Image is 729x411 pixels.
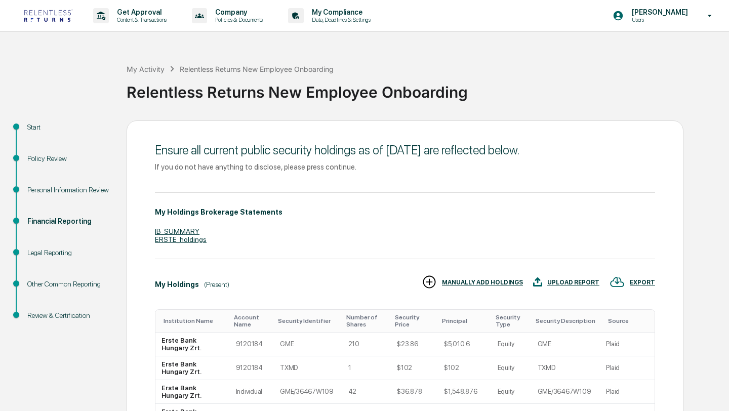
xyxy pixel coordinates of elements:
div: Other Common Reporting [27,279,110,290]
td: Equity [492,356,532,380]
td: Plaid [600,333,655,356]
td: $5,010.6 [438,333,492,356]
td: GME [274,333,342,356]
div: Toggle SortBy [164,317,226,324]
div: Toggle SortBy [346,314,387,328]
td: Plaid [600,356,655,380]
div: Toggle SortBy [496,314,528,328]
td: 9120184 [230,333,274,356]
td: 42 [342,380,391,404]
td: 1 [342,356,391,380]
div: Toggle SortBy [536,317,596,324]
td: GME [532,333,600,356]
div: Toggle SortBy [395,314,434,328]
td: $23.86 [391,333,438,356]
p: [PERSON_NAME] [624,8,693,16]
div: Legal Reporting [27,248,110,258]
p: Content & Transactions [109,16,172,23]
div: EXPORT [630,279,655,286]
div: Relentless Returns New Employee Onboarding [127,75,724,101]
img: UPLOAD REPORT [533,274,542,290]
div: Toggle SortBy [278,317,338,324]
img: EXPORT [610,274,625,290]
td: 210 [342,333,391,356]
div: Toggle SortBy [234,314,270,328]
div: My Holdings [155,280,199,289]
p: My Compliance [304,8,376,16]
p: Company [207,8,268,16]
td: $102 [391,356,438,380]
div: Financial Reporting [27,216,110,227]
div: Start [27,122,110,133]
div: My Activity [127,65,165,73]
div: UPLOAD REPORT [547,279,599,286]
div: Personal Information Review [27,185,110,195]
td: Equity [492,333,532,356]
td: Plaid [600,380,655,404]
p: Data, Deadlines & Settings [304,16,376,23]
td: GME/36467W109 [532,380,600,404]
div: Toggle SortBy [608,317,651,324]
p: Get Approval [109,8,172,16]
p: Users [624,16,693,23]
td: Equity [492,380,532,404]
div: Policy Review [27,153,110,164]
td: Erste Bank Hungary Zrt. [155,380,230,404]
div: My Holdings Brokerage Statements [155,208,282,216]
div: ERSTE_holdings [155,235,655,243]
td: GME/36467W109 [274,380,342,404]
td: TXMD [532,356,600,380]
div: If you do not have anything to disclose, please press continue. [155,162,655,171]
td: $102 [438,356,492,380]
div: Review & Certification [27,310,110,321]
img: MANUALLY ADD HOLDINGS [422,274,437,290]
div: MANUALLY ADD HOLDINGS [442,279,523,286]
div: Toggle SortBy [442,317,488,324]
p: Policies & Documents [207,16,268,23]
td: $1,548.876 [438,380,492,404]
div: Ensure all current public security holdings as of [DATE] are reflected below. [155,143,655,157]
div: Relentless Returns New Employee Onboarding [180,65,334,73]
td: $36.878 [391,380,438,404]
img: logo [24,10,73,22]
div: IB_SUMMARY [155,227,655,235]
td: TXMD [274,356,342,380]
td: Erste Bank Hungary Zrt. [155,333,230,356]
td: Individual [230,380,274,404]
td: Erste Bank Hungary Zrt. [155,356,230,380]
td: 9120184 [230,356,274,380]
iframe: Open customer support [697,378,724,405]
div: (Present) [204,280,229,289]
